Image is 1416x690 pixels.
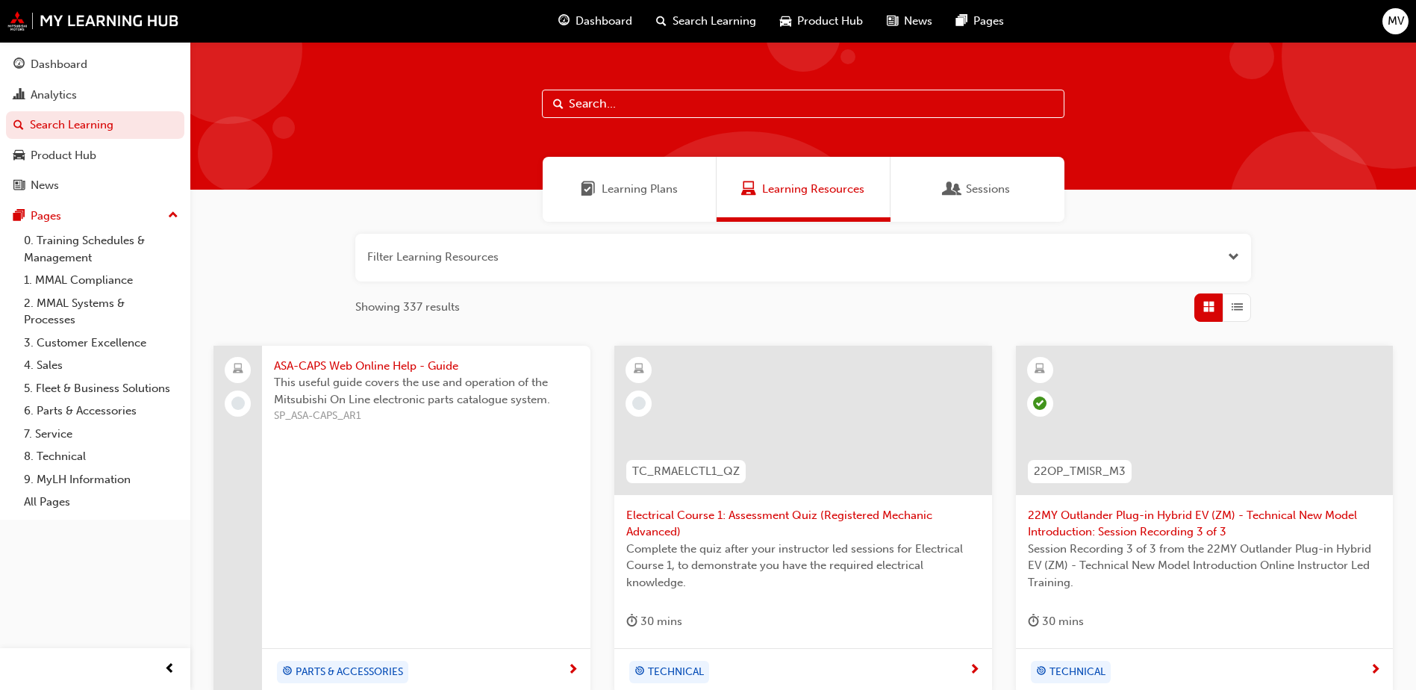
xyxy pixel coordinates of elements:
[13,149,25,163] span: car-icon
[797,13,863,30] span: Product Hub
[887,12,898,31] span: news-icon
[13,119,24,132] span: search-icon
[1028,541,1381,591] span: Session Recording 3 of 3 from the 22MY Outlander Plug-in Hybrid EV (ZM) - Technical New Model Int...
[1033,397,1047,410] span: learningRecordVerb_COMPLETE-icon
[1028,612,1039,631] span: duration-icon
[891,157,1064,222] a: SessionsSessions
[553,96,564,113] span: Search
[546,6,644,37] a: guage-iconDashboard
[296,664,403,681] span: PARTS & ACCESSORIES
[542,90,1064,118] input: Search...
[6,48,184,202] button: DashboardAnalyticsSearch LearningProduct HubNews
[6,142,184,170] a: Product Hub
[6,111,184,139] a: Search Learning
[956,12,967,31] span: pages-icon
[1382,8,1409,34] button: MV
[632,397,646,410] span: learningRecordVerb_NONE-icon
[7,11,179,31] img: mmal
[355,299,460,316] span: Showing 337 results
[1232,299,1243,316] span: List
[634,662,645,682] span: target-icon
[18,269,184,292] a: 1. MMAL Compliance
[6,81,184,109] a: Analytics
[18,491,184,514] a: All Pages
[274,408,578,425] span: SP_ASA-CAPS_AR1
[875,6,944,37] a: news-iconNews
[945,181,960,198] span: Sessions
[18,332,184,355] a: 3. Customer Excellence
[231,397,245,410] span: learningRecordVerb_NONE-icon
[6,172,184,199] a: News
[31,147,96,164] div: Product Hub
[164,660,175,679] span: prev-icon
[31,177,59,194] div: News
[18,354,184,377] a: 4. Sales
[626,612,637,631] span: duration-icon
[969,664,980,677] span: next-icon
[13,179,25,193] span: news-icon
[6,202,184,230] button: Pages
[648,664,704,681] span: TECHNICAL
[944,6,1016,37] a: pages-iconPages
[644,6,768,37] a: search-iconSearch Learning
[904,13,932,30] span: News
[13,89,25,102] span: chart-icon
[6,51,184,78] a: Dashboard
[1228,249,1239,266] button: Open the filter
[13,58,25,72] span: guage-icon
[762,181,864,198] span: Learning Resources
[1034,463,1126,480] span: 22OP_TMISR_M3
[581,181,596,198] span: Learning Plans
[1388,13,1404,30] span: MV
[602,181,678,198] span: Learning Plans
[576,13,632,30] span: Dashboard
[780,12,791,31] span: car-icon
[18,423,184,446] a: 7. Service
[1049,664,1105,681] span: TECHNICAL
[768,6,875,37] a: car-iconProduct Hub
[626,507,979,541] span: Electrical Course 1: Assessment Quiz (Registered Mechanic Advanced)
[966,181,1010,198] span: Sessions
[282,662,293,682] span: target-icon
[626,541,979,591] span: Complete the quiz after your instructor led sessions for Electrical Course 1, to demonstrate you ...
[673,13,756,30] span: Search Learning
[1035,360,1045,379] span: learningResourceType_ELEARNING-icon
[13,210,25,223] span: pages-icon
[558,12,570,31] span: guage-icon
[1028,507,1381,541] span: 22MY Outlander Plug-in Hybrid EV (ZM) - Technical New Model Introduction: Session Recording 3 of 3
[717,157,891,222] a: Learning ResourcesLearning Resources
[18,468,184,491] a: 9. MyLH Information
[634,360,644,379] span: learningResourceType_ELEARNING-icon
[31,56,87,73] div: Dashboard
[626,612,682,631] div: 30 mins
[31,208,61,225] div: Pages
[1203,299,1214,316] span: Grid
[973,13,1004,30] span: Pages
[1370,664,1381,677] span: next-icon
[741,181,756,198] span: Learning Resources
[18,445,184,468] a: 8. Technical
[18,229,184,269] a: 0. Training Schedules & Management
[1028,612,1084,631] div: 30 mins
[31,87,77,104] div: Analytics
[567,664,578,677] span: next-icon
[168,206,178,226] span: up-icon
[274,358,578,375] span: ASA-CAPS Web Online Help - Guide
[18,377,184,400] a: 5. Fleet & Business Solutions
[274,374,578,408] span: This useful guide covers the use and operation of the Mitsubishi On Line electronic parts catalog...
[543,157,717,222] a: Learning PlansLearning Plans
[18,400,184,423] a: 6. Parts & Accessories
[632,463,740,480] span: TC_RMAELCTL1_QZ
[233,360,243,379] span: laptop-icon
[1036,662,1047,682] span: target-icon
[18,292,184,332] a: 2. MMAL Systems & Processes
[656,12,667,31] span: search-icon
